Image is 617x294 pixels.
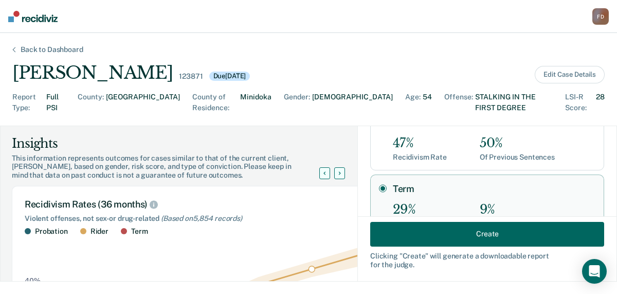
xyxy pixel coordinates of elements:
div: Full PSI [46,92,65,113]
div: 50% [480,136,555,151]
div: 9% [480,202,555,217]
div: Gender : [284,92,310,113]
button: FD [592,8,609,25]
div: Age : [405,92,421,113]
div: Due [DATE] [209,72,250,81]
div: F D [592,8,609,25]
div: Violent offenses, not sex- or drug-related [25,214,387,223]
div: Of Previous Sentences [480,153,555,162]
div: 29% [393,202,447,217]
div: [DEMOGRAPHIC_DATA] [312,92,393,113]
text: 40% [25,276,41,285]
div: Probation [35,227,68,236]
div: Term [131,227,148,236]
div: 47% [393,136,447,151]
span: (Based on 5,854 records ) [161,214,242,222]
div: STALKING IN THE FIRST DEGREE [475,92,553,113]
div: County : [78,92,104,113]
img: Recidiviz [8,11,58,22]
div: 28 [596,92,605,113]
div: Open Intercom Messenger [582,259,607,284]
div: Report Type : [12,92,44,113]
div: [PERSON_NAME] [12,62,173,83]
div: Offense : [444,92,473,113]
div: Back to Dashboard [8,45,96,54]
div: Rider [90,227,108,236]
div: 54 [423,92,432,113]
label: Term [393,183,595,195]
div: Insights [12,135,332,152]
div: County of Residence : [192,92,239,113]
div: Recidivism Rates (36 months) [25,199,387,210]
button: Create [370,221,604,246]
div: Clicking " Create " will generate a downloadable report for the judge. [370,251,604,269]
div: Recidivism Rate [393,153,447,162]
div: This information represents outcomes for cases similar to that of the current client, [PERSON_NAM... [12,154,332,180]
div: 123871 [179,72,203,81]
div: [GEOGRAPHIC_DATA] [106,92,180,113]
button: Edit Case Details [535,66,605,83]
div: Minidoka [240,92,271,113]
div: LSI-R Score : [565,92,594,113]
